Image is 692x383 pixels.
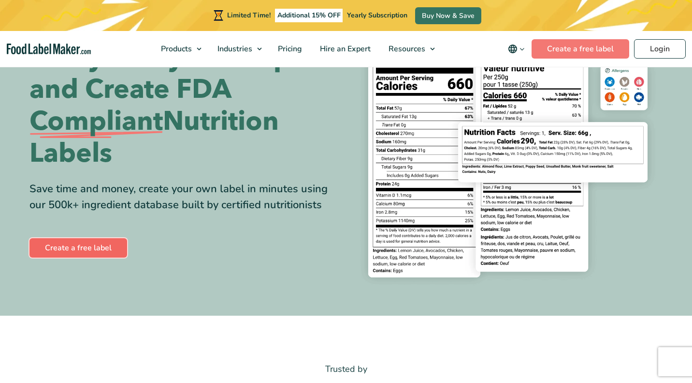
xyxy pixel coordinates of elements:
span: Limited Time! [227,11,271,20]
a: Resources [380,31,440,67]
a: Industries [209,31,267,67]
span: Resources [386,44,426,54]
a: Create a free label [532,39,629,59]
a: Login [634,39,686,59]
a: Buy Now & Save [415,7,481,24]
a: Pricing [269,31,309,67]
span: Pricing [275,44,303,54]
a: Create a free label [29,238,127,258]
h1: Easily Analyze Recipes and Create FDA Nutrition Labels [29,42,339,169]
span: Compliant [29,106,163,138]
p: Trusted by [29,362,663,376]
span: Products [158,44,193,54]
a: Hire an Expert [311,31,377,67]
a: Products [152,31,206,67]
span: Additional 15% OFF [275,9,343,22]
span: Yearly Subscription [347,11,407,20]
span: Industries [215,44,253,54]
span: Hire an Expert [317,44,372,54]
div: Save time and money, create your own label in minutes using our 500k+ ingredient database built b... [29,181,339,213]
